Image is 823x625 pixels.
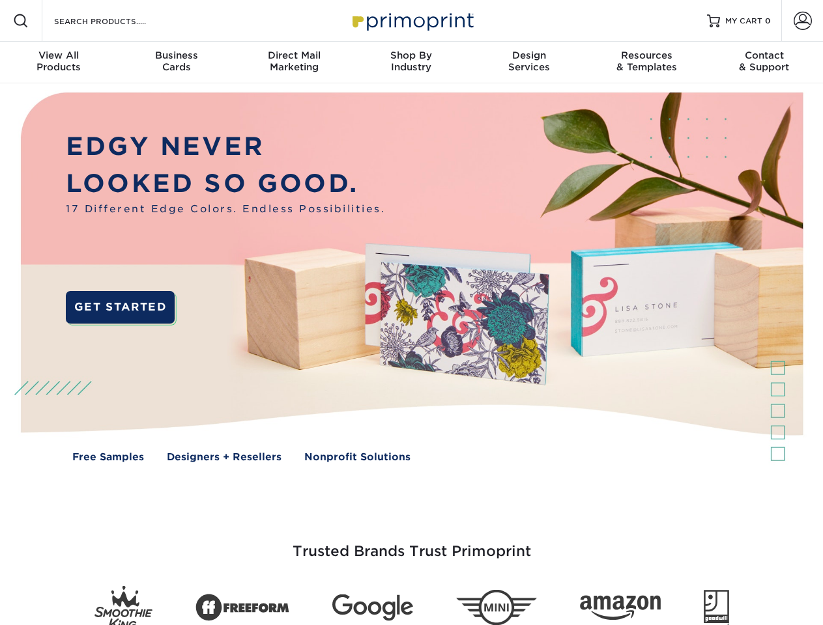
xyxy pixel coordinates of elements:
div: Cards [117,49,235,73]
span: Design [470,49,588,61]
a: Direct MailMarketing [235,42,353,83]
span: 0 [765,16,771,25]
img: Primoprint [347,7,477,35]
span: Direct Mail [235,49,353,61]
input: SEARCH PRODUCTS..... [53,13,180,29]
span: 17 Different Edge Colors. Endless Possibilities. [66,202,385,217]
div: Industry [353,49,470,73]
a: DesignServices [470,42,588,83]
img: Goodwill [704,590,729,625]
p: LOOKED SO GOOD. [66,165,385,202]
a: GET STARTED [66,291,175,324]
span: MY CART [725,16,762,27]
p: EDGY NEVER [66,128,385,165]
a: Shop ByIndustry [353,42,470,83]
div: & Templates [588,49,705,73]
a: BusinessCards [117,42,235,83]
a: Contact& Support [706,42,823,83]
a: Free Samples [72,450,144,465]
span: Contact [706,49,823,61]
span: Resources [588,49,705,61]
img: Amazon [580,596,661,620]
div: Services [470,49,588,73]
span: Business [117,49,235,61]
img: Google [332,594,413,621]
span: Shop By [353,49,470,61]
a: Nonprofit Solutions [304,450,411,465]
div: Marketing [235,49,353,73]
a: Designers + Resellers [167,450,282,465]
a: Resources& Templates [588,42,705,83]
div: & Support [706,49,823,73]
h3: Trusted Brands Trust Primoprint [31,512,793,576]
